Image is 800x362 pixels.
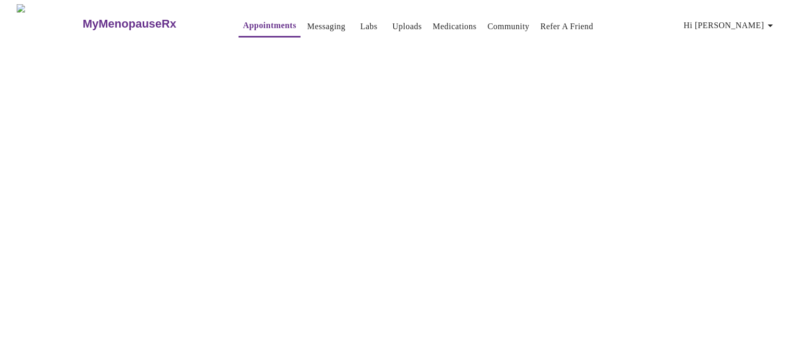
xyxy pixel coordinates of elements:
h3: MyMenopauseRx [83,17,177,31]
a: Community [488,19,530,34]
a: Refer a Friend [541,19,594,34]
button: Medications [429,16,481,37]
a: Messaging [307,19,345,34]
button: Uploads [388,16,426,37]
button: Labs [352,16,385,37]
img: MyMenopauseRx Logo [17,4,81,43]
button: Appointments [239,15,300,38]
a: MyMenopauseRx [81,6,218,42]
button: Messaging [303,16,349,37]
span: Hi [PERSON_NAME] [684,18,777,33]
a: Appointments [243,18,296,33]
button: Community [483,16,534,37]
a: Labs [360,19,378,34]
a: Uploads [392,19,422,34]
a: Medications [433,19,477,34]
button: Hi [PERSON_NAME] [680,15,781,36]
button: Refer a Friend [536,16,598,37]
